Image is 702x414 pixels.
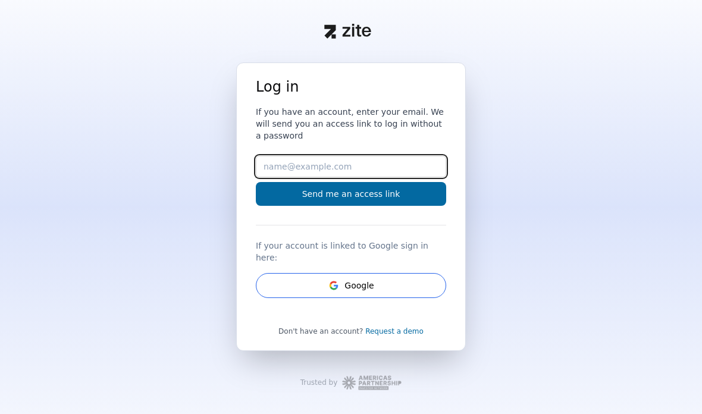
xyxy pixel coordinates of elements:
input: name@example.com [256,156,446,177]
button: GoogleGoogle [256,273,446,298]
h3: If you have an account, enter your email. We will send you an access link to log in without a pas... [256,106,446,142]
div: If your account is linked to Google sign in here: [256,235,446,264]
div: Trusted by [300,378,338,387]
a: Request a demo [365,327,424,335]
div: Don't have an account? [256,327,446,336]
button: Send me an access link [256,182,446,206]
svg: Google [328,280,340,291]
h1: Log in [256,77,446,96]
img: Workspace Logo [342,375,402,391]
